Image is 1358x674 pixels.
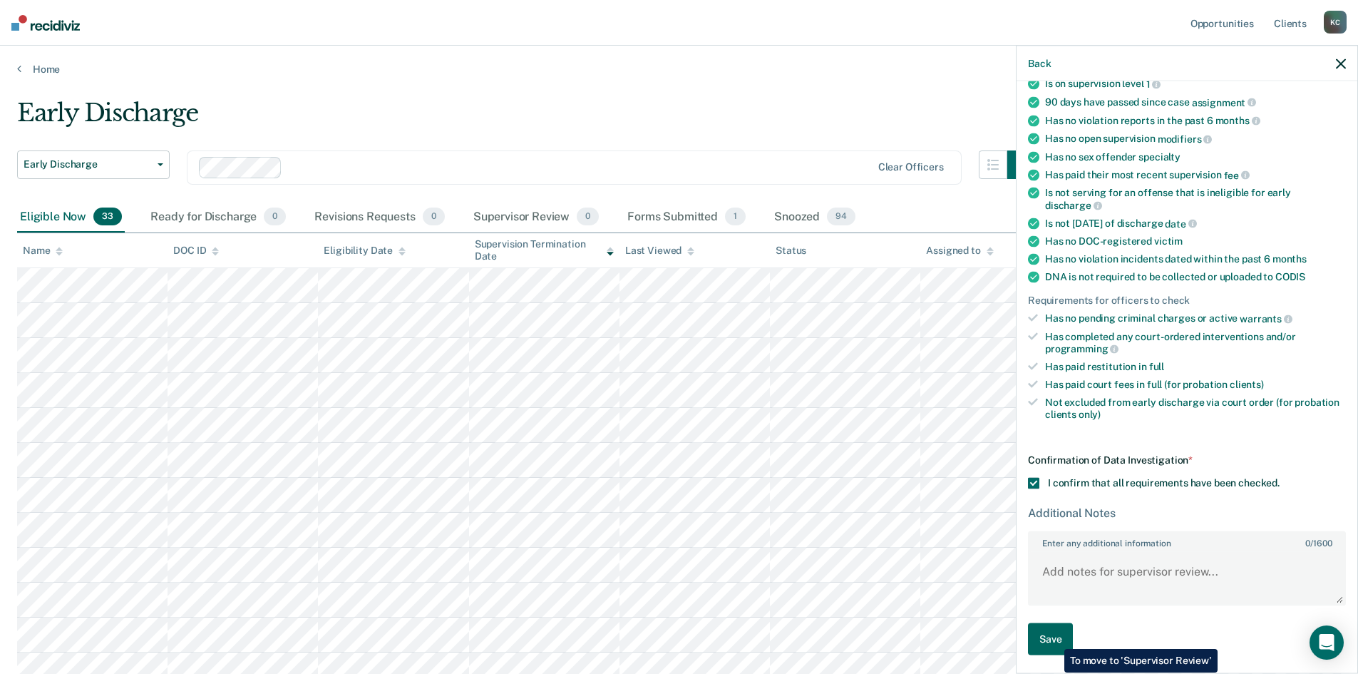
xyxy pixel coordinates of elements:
div: 90 days have passed since case [1045,96,1346,108]
div: Has no violation incidents dated within the past 6 [1045,253,1346,265]
span: 1 [1146,78,1161,90]
span: clients) [1230,378,1264,389]
span: / 1600 [1305,538,1332,548]
span: 0 [1305,538,1310,548]
span: months [1215,115,1260,126]
span: 94 [827,208,855,226]
span: programming [1045,343,1118,354]
div: Is not [DATE] of discharge [1045,217,1346,230]
div: Status [776,245,806,257]
span: discharge [1045,199,1102,210]
a: Home [17,63,1341,76]
span: 0 [423,208,445,226]
div: Is on supervision level [1045,78,1346,91]
span: only) [1079,408,1101,419]
div: Clear officers [878,161,944,173]
div: Open Intercom Messenger [1310,626,1344,660]
div: Has no sex offender [1045,150,1346,163]
span: warrants [1240,312,1292,324]
div: Eligibility Date [324,245,406,257]
span: CODIS [1275,271,1305,282]
div: Forms Submitted [624,202,749,233]
div: DOC ID [173,245,219,257]
span: Early Discharge [24,158,152,170]
button: Back [1028,57,1051,69]
span: I confirm that all requirements have been checked. [1048,477,1280,489]
div: Confirmation of Data Investigation [1028,454,1346,466]
div: Early Discharge [17,98,1036,139]
div: DNA is not required to be collected or uploaded to [1045,271,1346,283]
span: fee [1224,169,1250,180]
span: assignment [1192,96,1256,108]
div: Has completed any court-ordered interventions and/or [1045,330,1346,354]
div: Has no pending criminal charges or active [1045,312,1346,325]
span: 0 [264,208,286,226]
span: modifiers [1158,133,1213,144]
span: victim [1154,235,1183,247]
img: Recidiviz [11,15,80,31]
div: Additional Notes [1028,506,1346,520]
span: 1 [725,208,746,226]
div: Has no violation reports in the past 6 [1045,114,1346,127]
div: Snoozed [771,202,858,233]
div: Is not serving for an offense that is ineligible for early [1045,187,1346,211]
div: Ready for Discharge [148,202,289,233]
div: Has paid restitution in [1045,361,1346,373]
button: Save [1028,623,1073,655]
div: Supervision Termination Date [475,238,614,262]
div: Assigned to [926,245,993,257]
span: full [1149,361,1164,372]
div: Last Viewed [625,245,694,257]
span: months [1272,253,1307,265]
div: Revisions Requests [312,202,447,233]
div: Has no DOC-registered [1045,235,1346,247]
div: Has paid court fees in full (for probation [1045,378,1346,390]
div: Has paid their most recent supervision [1045,168,1346,181]
div: K C [1324,11,1347,34]
div: Eligible Now [17,202,125,233]
div: Supervisor Review [470,202,602,233]
span: specialty [1138,150,1180,162]
span: date [1165,218,1196,229]
div: Name [23,245,63,257]
label: Enter any additional information [1029,533,1344,548]
div: Requirements for officers to check [1028,295,1346,307]
div: Not excluded from early discharge via court order (for probation clients [1045,396,1346,420]
span: 33 [93,208,122,226]
span: 0 [577,208,599,226]
div: Has no open supervision [1045,133,1346,145]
